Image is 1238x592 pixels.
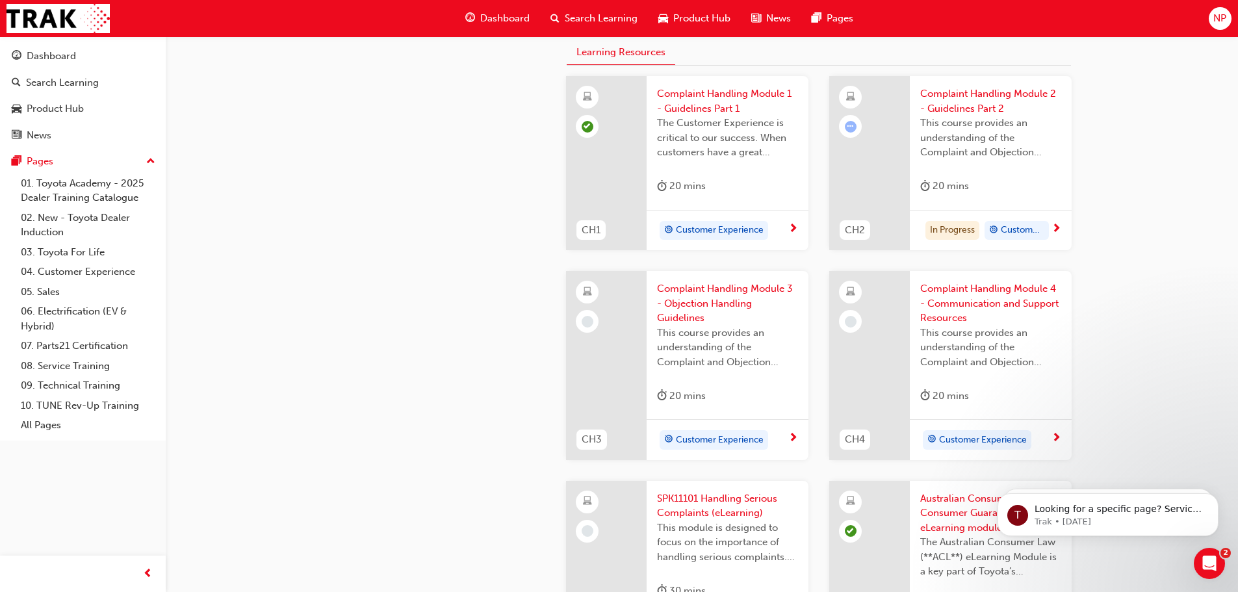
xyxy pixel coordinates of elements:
[27,128,51,143] div: News
[16,174,161,208] a: 01. Toyota Academy - 2025 Dealer Training Catalogue
[583,284,592,301] span: learningResourceType_ELEARNING-icon
[12,130,21,142] span: news-icon
[846,89,855,106] span: learningResourceType_ELEARNING-icon
[978,466,1238,557] iframe: Intercom notifications message
[812,10,821,27] span: pages-icon
[920,491,1061,535] span: Australian Consumer Law - Consumer Guarantees - eLearning module
[12,51,21,62] span: guage-icon
[920,178,930,194] span: duration-icon
[12,77,21,89] span: search-icon
[550,10,560,27] span: search-icon
[829,76,1072,250] a: CH2Complaint Handling Module 2 - Guidelines Part 2This course provides an understanding of the Co...
[567,40,675,66] button: Learning Resources
[664,431,673,448] span: target-icon
[582,316,593,328] span: learningRecordVerb_NONE-icon
[751,10,761,27] span: news-icon
[648,5,741,32] a: car-iconProduct Hub
[1001,223,1044,238] span: Customer Experience
[657,388,667,404] span: duration-icon
[540,5,648,32] a: search-iconSearch Learning
[676,433,764,448] span: Customer Experience
[16,376,161,396] a: 09. Technical Training
[827,11,853,26] span: Pages
[16,336,161,356] a: 07. Parts21 Certification
[657,178,667,194] span: duration-icon
[582,525,593,537] span: learningRecordVerb_NONE-icon
[16,415,161,435] a: All Pages
[657,521,798,565] span: This module is designed to focus on the importance of handling serious complaints. To provide a c...
[583,89,592,106] span: learningResourceType_ELEARNING-icon
[1194,548,1225,579] iframe: Intercom live chat
[26,75,99,90] div: Search Learning
[582,432,602,447] span: CH3
[676,223,764,238] span: Customer Experience
[27,154,53,169] div: Pages
[146,153,155,170] span: up-icon
[5,149,161,174] button: Pages
[925,221,979,240] div: In Progress
[920,388,969,404] div: 20 mins
[5,123,161,148] a: News
[845,223,865,238] span: CH2
[989,222,998,239] span: target-icon
[846,284,855,301] span: learningResourceType_ELEARNING-icon
[657,326,798,370] span: This course provides an understanding of the Complaint and Objection Handling Guidelines to suppo...
[920,281,1061,326] span: Complaint Handling Module 4 - Communication and Support Resources
[465,10,475,27] span: guage-icon
[5,44,161,68] a: Dashboard
[6,4,110,33] img: Trak
[27,49,76,64] div: Dashboard
[1213,11,1226,26] span: NP
[657,86,798,116] span: Complaint Handling Module 1 - Guidelines Part 1
[1209,7,1232,30] button: NP
[920,388,930,404] span: duration-icon
[845,316,857,328] span: learningRecordVerb_NONE-icon
[455,5,540,32] a: guage-iconDashboard
[658,10,668,27] span: car-icon
[583,493,592,510] span: learningResourceType_ELEARNING-icon
[16,356,161,376] a: 08. Service Training
[920,116,1061,160] span: This course provides an understanding of the Complaint and Objection Handling Guidelines to suppo...
[5,97,161,121] a: Product Hub
[1051,224,1061,235] span: next-icon
[16,242,161,263] a: 03. Toyota For Life
[5,71,161,95] a: Search Learning
[12,156,21,168] span: pages-icon
[16,282,161,302] a: 05. Sales
[657,388,706,404] div: 20 mins
[16,302,161,336] a: 06. Electrification (EV & Hybrid)
[657,178,706,194] div: 20 mins
[920,86,1061,116] span: Complaint Handling Module 2 - Guidelines Part 2
[27,101,84,116] div: Product Hub
[939,433,1027,448] span: Customer Experience
[673,11,730,26] span: Product Hub
[480,11,530,26] span: Dashboard
[801,5,864,32] a: pages-iconPages
[12,103,21,115] span: car-icon
[1220,548,1231,558] span: 2
[566,271,808,460] a: CH3Complaint Handling Module 3 - Objection Handling GuidelinesThis course provides an understandi...
[16,208,161,242] a: 02. New - Toyota Dealer Induction
[845,432,865,447] span: CH4
[927,431,936,448] span: target-icon
[920,535,1061,579] span: The Australian Consumer Law (**ACL**) eLearning Module is a key part of Toyota’s compliance progr...
[16,396,161,416] a: 10. TUNE Rev-Up Training
[766,11,791,26] span: News
[5,42,161,149] button: DashboardSearch LearningProduct HubNews
[920,178,969,194] div: 20 mins
[664,222,673,239] span: target-icon
[582,121,593,133] span: learningRecordVerb_PASS-icon
[1051,433,1061,444] span: next-icon
[657,281,798,326] span: Complaint Handling Module 3 - Objection Handling Guidelines
[829,271,1072,460] a: CH4Complaint Handling Module 4 - Communication and Support ResourcesThis course provides an under...
[920,326,1061,370] span: This course provides an understanding of the Complaint and Objection Handling Guidelines to suppo...
[657,491,798,521] span: SPK11101 Handling Serious Complaints (eLearning)
[846,493,855,510] span: learningResourceType_ELEARNING-icon
[788,224,798,235] span: next-icon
